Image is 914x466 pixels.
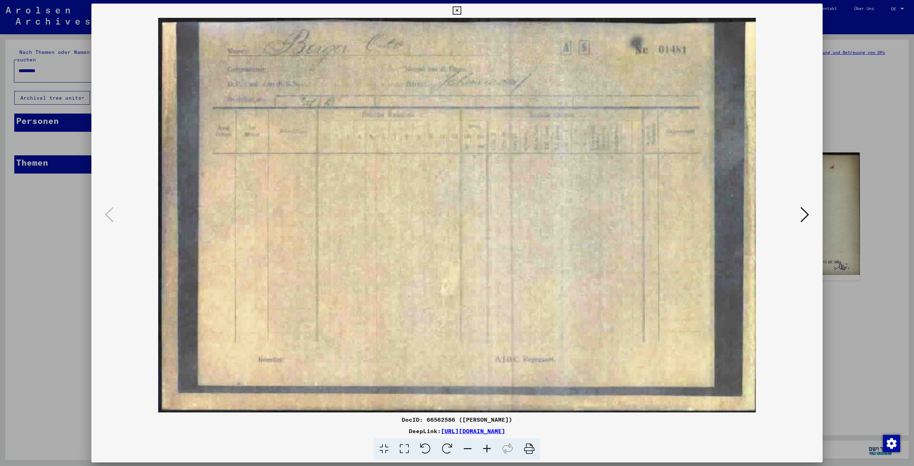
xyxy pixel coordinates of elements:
img: 001.jpg [116,18,798,412]
div: DeepLink: [91,427,823,435]
a: [URL][DOMAIN_NAME] [441,427,505,435]
img: Zustimmung ändern [883,435,900,452]
div: DocID: 66562586 ([PERSON_NAME]) [91,415,823,424]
